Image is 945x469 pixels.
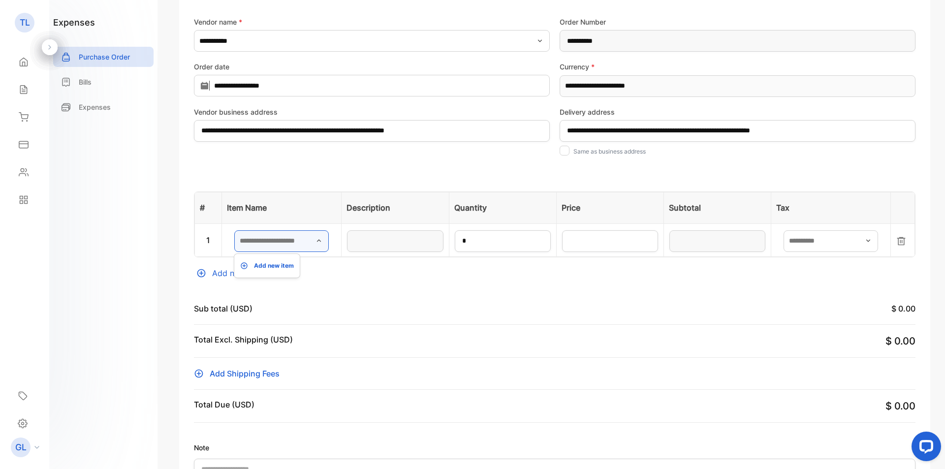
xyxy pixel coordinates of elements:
p: Total Excl. Shipping (USD) [194,334,293,348]
p: GL [15,441,27,454]
label: Vendor name [194,17,550,27]
label: Currency [560,62,915,72]
label: Order Number [560,17,915,27]
iframe: LiveChat chat widget [904,428,945,469]
th: Price [556,192,663,223]
span: $ 0.00 [885,335,915,347]
p: Bills [79,77,92,87]
th: Subtotal [664,192,771,223]
span: Add Shipping Fees [210,368,280,379]
label: Same as business address [573,148,646,155]
label: Order date [194,62,550,72]
div: Add new line [194,267,915,279]
th: Quantity [449,192,556,223]
th: Tax [771,192,891,223]
th: Description [342,192,449,223]
label: Vendor business address [194,107,550,117]
p: TL [20,16,30,29]
label: Note [194,442,915,453]
td: 1 [195,223,222,256]
p: Purchase Order [79,52,130,62]
p: Sub total (USD) [194,303,252,314]
a: Bills [53,72,154,92]
a: Expenses [53,97,154,117]
h1: expenses [53,16,95,29]
p: Total Due (USD) [194,399,254,410]
span: $ 0.00 [891,304,915,313]
a: Purchase Order [53,47,154,67]
th: # [195,192,222,223]
label: Delivery address [560,107,915,117]
span: $ 0.00 [885,400,915,412]
p: Expenses [79,102,111,112]
th: Item Name [222,192,342,223]
p: Add new item [254,261,294,270]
